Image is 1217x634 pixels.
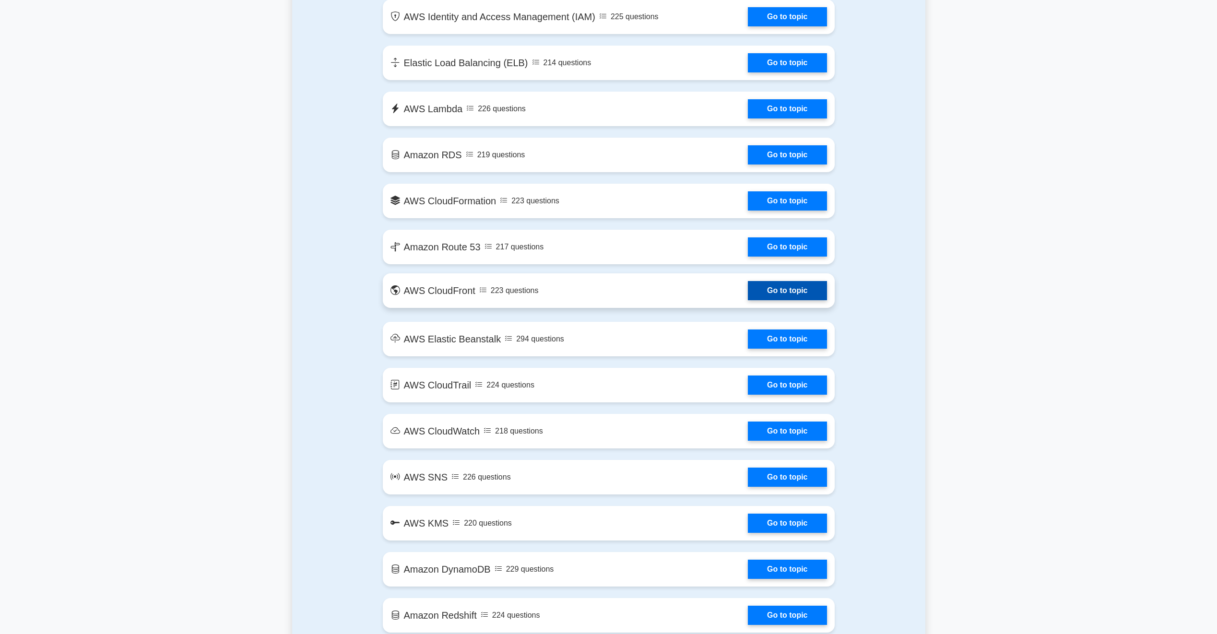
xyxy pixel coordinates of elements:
a: Go to topic [748,468,827,487]
a: Go to topic [748,329,827,349]
a: Go to topic [748,560,827,579]
a: Go to topic [748,514,827,533]
a: Go to topic [748,422,827,441]
a: Go to topic [748,7,827,26]
a: Go to topic [748,191,827,211]
a: Go to topic [748,606,827,625]
a: Go to topic [748,237,827,257]
a: Go to topic [748,281,827,300]
a: Go to topic [748,376,827,395]
a: Go to topic [748,145,827,164]
a: Go to topic [748,53,827,72]
a: Go to topic [748,99,827,118]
